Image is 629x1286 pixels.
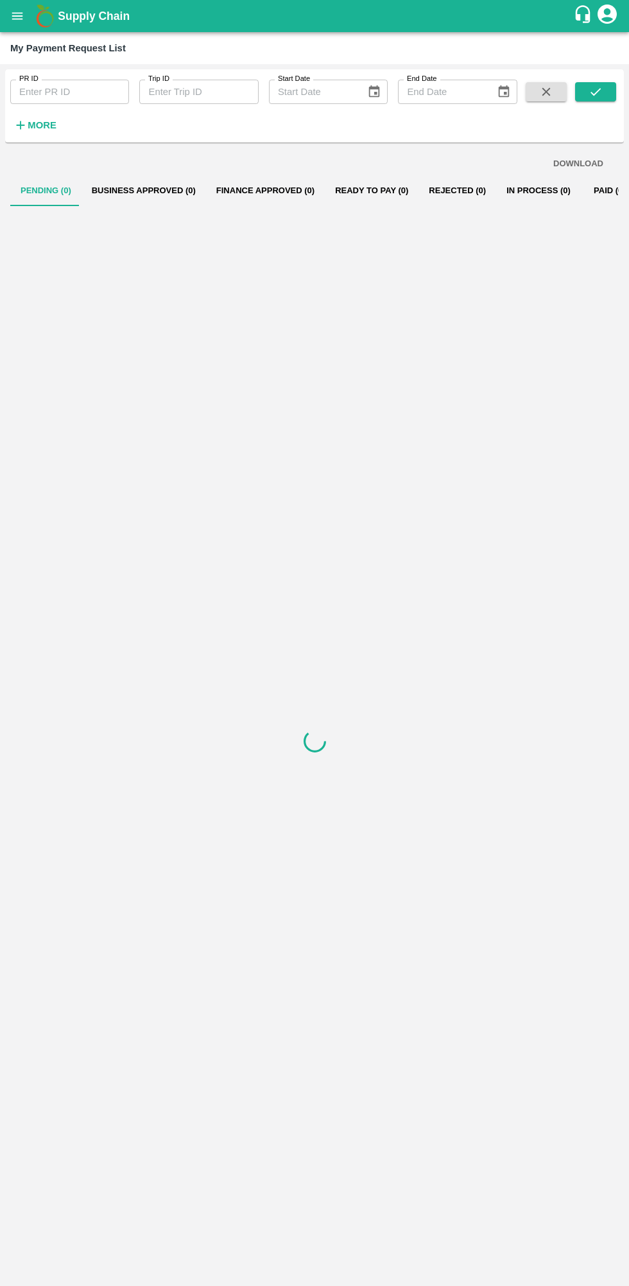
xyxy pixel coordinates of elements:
[32,3,58,29] img: logo
[19,74,39,84] label: PR ID
[398,80,486,104] input: End Date
[596,3,619,30] div: account of current user
[362,80,386,104] button: Choose date
[3,1,32,31] button: open drawer
[82,175,206,206] button: Business Approved (0)
[10,40,126,56] div: My Payment Request List
[407,74,436,84] label: End Date
[418,175,496,206] button: Rejected (0)
[278,74,310,84] label: Start Date
[206,175,325,206] button: Finance Approved (0)
[10,80,129,104] input: Enter PR ID
[28,120,56,130] strong: More
[269,80,357,104] input: Start Date
[325,175,418,206] button: Ready To Pay (0)
[573,4,596,28] div: customer-support
[139,80,258,104] input: Enter Trip ID
[148,74,169,84] label: Trip ID
[10,175,82,206] button: Pending (0)
[58,7,573,25] a: Supply Chain
[496,175,581,206] button: In Process (0)
[58,10,130,22] b: Supply Chain
[10,114,60,136] button: More
[548,153,608,175] button: DOWNLOAD
[492,80,516,104] button: Choose date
